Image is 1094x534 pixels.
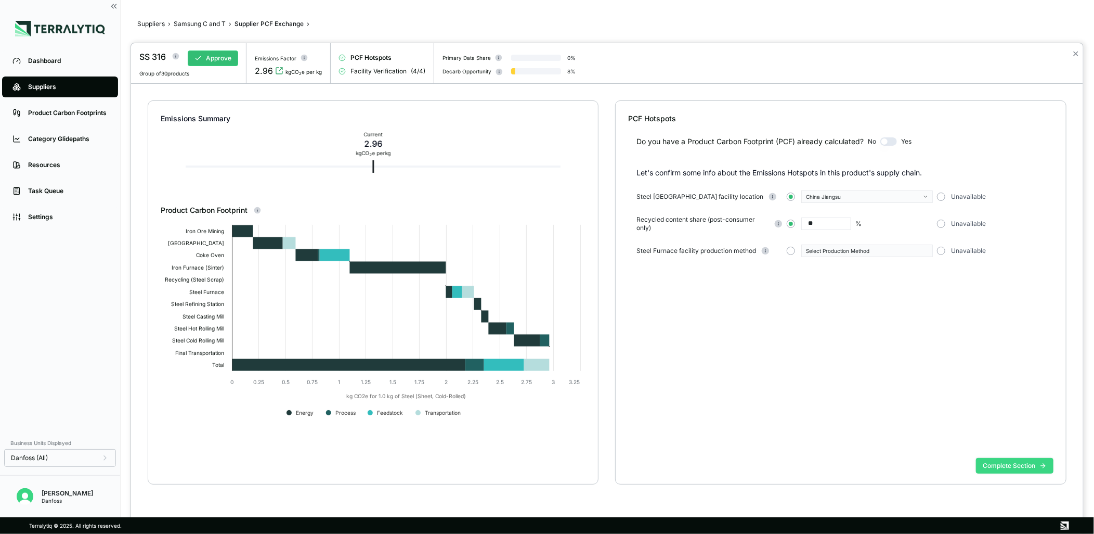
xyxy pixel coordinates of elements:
[165,276,224,283] text: Recycling (Steel Scrap)
[299,71,302,76] sub: 2
[569,379,580,385] text: 3.25
[806,248,928,254] div: Select Production Method
[196,252,224,258] text: Coke Oven
[901,137,911,146] span: Yes
[172,337,224,344] text: Steel Cold Rolling Mill
[171,301,224,308] text: Steel Refining Station
[636,168,1053,178] p: Let's confirm some info about the Emissions Hotspots in this product's supply chain.
[139,70,189,77] span: Group of 30 products
[361,379,371,385] text: 1.25
[338,379,340,385] text: 1
[636,247,756,255] span: Steel Furnace facility production method
[189,289,224,295] text: Steel Furnace
[445,379,448,385] text: 2
[467,379,478,385] text: 2.25
[255,65,273,77] div: 2.96
[636,215,769,232] span: Recycled content share (post-consumer only)
[161,113,586,124] div: Emissions Summary
[168,240,224,246] text: [GEOGRAPHIC_DATA]
[855,220,862,228] div: %
[307,379,318,385] text: 0.75
[567,55,576,61] div: 0 %
[369,152,372,157] sub: 2
[139,50,166,63] div: SS 316
[442,68,491,74] div: Decarb Opportunity
[952,247,986,255] span: Unavailable
[442,55,491,61] div: Primary Data Share
[356,137,390,150] div: 2.96
[183,313,224,320] text: Steel Casting Mill
[275,67,283,75] svg: View audit trail
[521,379,532,385] text: 2.75
[1072,47,1079,60] button: Close
[801,190,933,203] button: China Jiangsu
[628,113,1053,124] div: PCF Hotspots
[976,458,1053,474] button: Complete Section
[377,410,403,416] text: Feedstock
[335,410,356,416] text: Process
[161,205,586,215] div: Product Carbon Footprint
[389,379,396,385] text: 1.5
[175,350,224,357] text: Final Transportation
[496,379,504,385] text: 2.5
[952,193,986,201] span: Unavailable
[868,137,876,146] span: No
[350,54,392,62] span: PCF Hotspots
[188,50,238,66] button: Approve
[806,194,921,200] div: China Jiangsu
[356,131,390,137] div: Current
[552,379,555,385] text: 3
[414,379,424,385] text: 1.75
[186,228,224,235] text: Iron Ore Mining
[636,193,763,201] span: Steel [GEOGRAPHIC_DATA] facility location
[567,68,576,74] div: 8 %
[285,69,322,75] div: kgCO e per kg
[350,67,407,75] span: Facility Verification
[212,362,224,368] text: Total
[296,410,314,416] text: Energy
[230,379,233,385] text: 0
[253,379,264,385] text: 0.25
[281,379,289,385] text: 0.5
[952,220,986,228] span: Unavailable
[172,264,224,271] text: Iron Furnace (Sinter)
[356,150,390,156] div: kg CO e per kg
[636,136,864,147] div: Do you have a Product Carbon Footprint (PCF) already calculated?
[255,55,296,61] div: Emissions Factor
[801,245,933,257] button: Select Production Method
[346,393,466,400] text: kg CO2e for 1.0 kg of Steel (Sheet, Cold-Rolled)
[174,325,224,332] text: Steel Hot Rolling Mill
[425,410,461,416] text: Transportation
[411,67,425,75] span: ( 4 / 4 )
